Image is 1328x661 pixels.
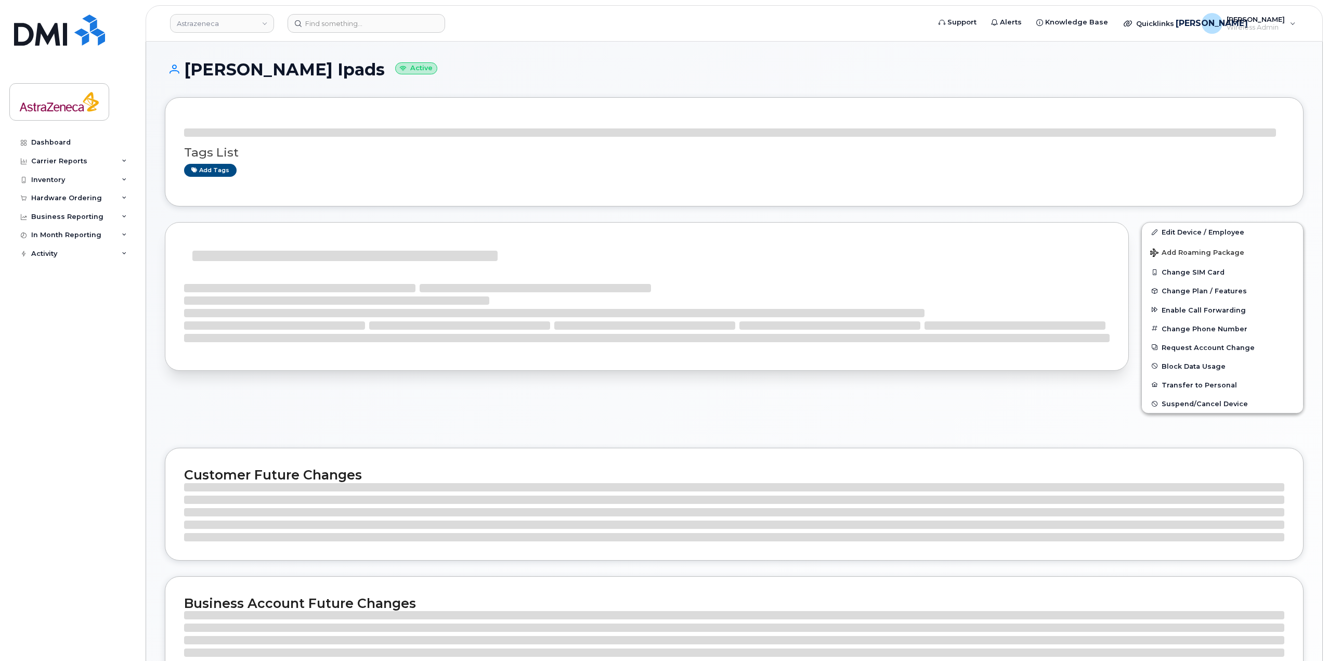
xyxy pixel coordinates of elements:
span: Change Plan / Features [1162,287,1247,295]
small: Active [395,62,437,74]
button: Block Data Usage [1142,357,1303,375]
button: Request Account Change [1142,338,1303,357]
button: Change SIM Card [1142,263,1303,281]
h2: Customer Future Changes [184,467,1284,483]
a: Edit Device / Employee [1142,223,1303,241]
button: Suspend/Cancel Device [1142,394,1303,413]
button: Add Roaming Package [1142,241,1303,263]
span: Enable Call Forwarding [1162,306,1246,314]
button: Change Plan / Features [1142,281,1303,300]
h3: Tags List [184,146,1284,159]
h1: [PERSON_NAME] Ipads [165,60,1304,79]
span: Add Roaming Package [1150,249,1244,258]
button: Change Phone Number [1142,319,1303,338]
button: Enable Call Forwarding [1142,301,1303,319]
h2: Business Account Future Changes [184,595,1284,611]
span: Suspend/Cancel Device [1162,400,1248,408]
button: Transfer to Personal [1142,375,1303,394]
a: Add tags [184,164,237,177]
